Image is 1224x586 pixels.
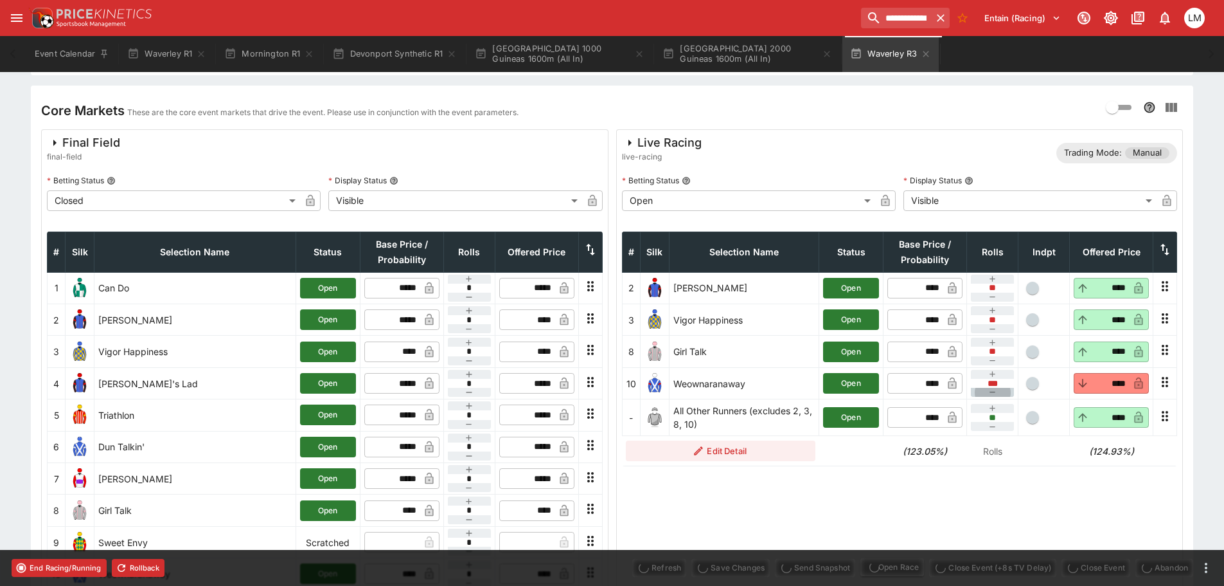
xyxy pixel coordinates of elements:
td: 2 [622,272,640,304]
td: 10 [622,367,640,399]
td: Sweet Envy [94,526,296,558]
img: runner 9 [69,532,90,553]
button: open drawer [5,6,28,30]
img: runner 5 [69,405,90,425]
button: Display Status [389,176,398,185]
div: Final Field [47,135,120,151]
div: Closed [47,190,300,211]
span: Mark an event as closed and abandoned. [1135,560,1193,573]
p: Rolls [971,444,1015,458]
button: Notifications [1153,6,1176,30]
td: 3 [622,304,640,336]
p: Display Status [903,175,962,186]
button: Display Status [964,176,973,185]
p: Display Status [328,175,387,186]
th: Rolls [967,232,1018,272]
div: split button [860,558,924,576]
button: Open [823,373,879,394]
td: [PERSON_NAME] [669,272,819,304]
td: 4 [48,367,66,399]
button: Open [300,468,356,489]
th: Silk [640,232,669,272]
p: Trading Mode: [1064,147,1122,160]
div: Visible [903,190,1157,211]
th: Offered Price [495,232,578,272]
td: Girl Talk [669,336,819,367]
th: Status [819,232,883,272]
button: Toggle light/dark mode [1099,6,1122,30]
th: # [48,232,66,272]
th: Base Price / Probability [360,232,443,272]
button: Select Tenant [977,8,1069,28]
button: Waverley R3 [842,36,939,72]
span: Manual [1125,147,1169,160]
img: runner 3 [69,342,90,362]
img: runner 2 [69,309,90,330]
td: All Other Runners (excludes 2, 3, 8, 10) [669,399,819,436]
button: Open [300,405,356,425]
button: Open [300,437,356,457]
th: # [622,232,640,272]
img: PriceKinetics [57,9,152,19]
p: Scratched [300,536,356,549]
button: Open [823,407,879,428]
img: runner 7 [69,468,90,489]
button: End Racing/Running [12,559,107,577]
p: Betting Status [622,175,679,186]
div: Live Racing [622,135,702,151]
th: Silk [66,232,94,272]
th: Independent [1018,232,1070,272]
img: runner 2 [644,278,665,298]
td: 8 [622,336,640,367]
span: live-racing [622,151,702,163]
td: 5 [48,399,66,431]
button: Documentation [1126,6,1149,30]
button: Luigi Mollo [1180,4,1209,32]
button: Rollback [112,559,164,577]
img: runner 8 [69,500,90,521]
td: Dun Talkin' [94,431,296,462]
span: final-field [47,151,120,163]
button: more [1198,560,1214,576]
p: Betting Status [47,175,104,186]
td: Girl Talk [94,495,296,526]
button: Event Calendar [27,36,117,72]
p: These are the core event markets that drive the event. Please use in conjunction with the event p... [127,106,519,119]
h6: (124.93%) [1074,444,1149,458]
td: 1 [48,272,66,304]
img: runner 1 [69,278,90,298]
img: runner 4 [69,373,90,394]
button: [GEOGRAPHIC_DATA] 1000 Guineas 1600m (All In) [467,36,652,72]
th: Rolls [443,232,495,272]
td: 2 [48,304,66,336]
button: Open [300,278,356,298]
td: [PERSON_NAME] [94,463,296,495]
td: 3 [48,336,66,367]
button: [GEOGRAPHIC_DATA] 2000 Guineas 1600m (All In) [655,36,840,72]
th: Status [296,232,360,272]
button: Connected to PK [1072,6,1095,30]
img: runner 8 [644,342,665,362]
button: Devonport Synthetic R1 [324,36,465,72]
th: Base Price / Probability [883,232,967,272]
img: PriceKinetics Logo [28,5,54,31]
button: Mornington R1 [217,36,322,72]
button: Open [300,500,356,521]
button: No Bookmarks [952,8,973,28]
button: Open [823,278,879,298]
td: 8 [48,495,66,526]
h6: (123.05%) [887,444,963,458]
td: Triathlon [94,399,296,431]
th: Selection Name [94,232,296,272]
div: Visible [328,190,581,211]
button: Open [300,342,356,362]
td: Vigor Happiness [669,304,819,336]
td: [PERSON_NAME]'s Lad [94,367,296,399]
img: runner 3 [644,309,665,330]
div: Luigi Mollo [1184,8,1205,28]
button: Open [823,309,879,330]
button: Betting Status [682,176,691,185]
td: [PERSON_NAME] [94,304,296,336]
td: Can Do [94,272,296,304]
td: 9 [48,526,66,558]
